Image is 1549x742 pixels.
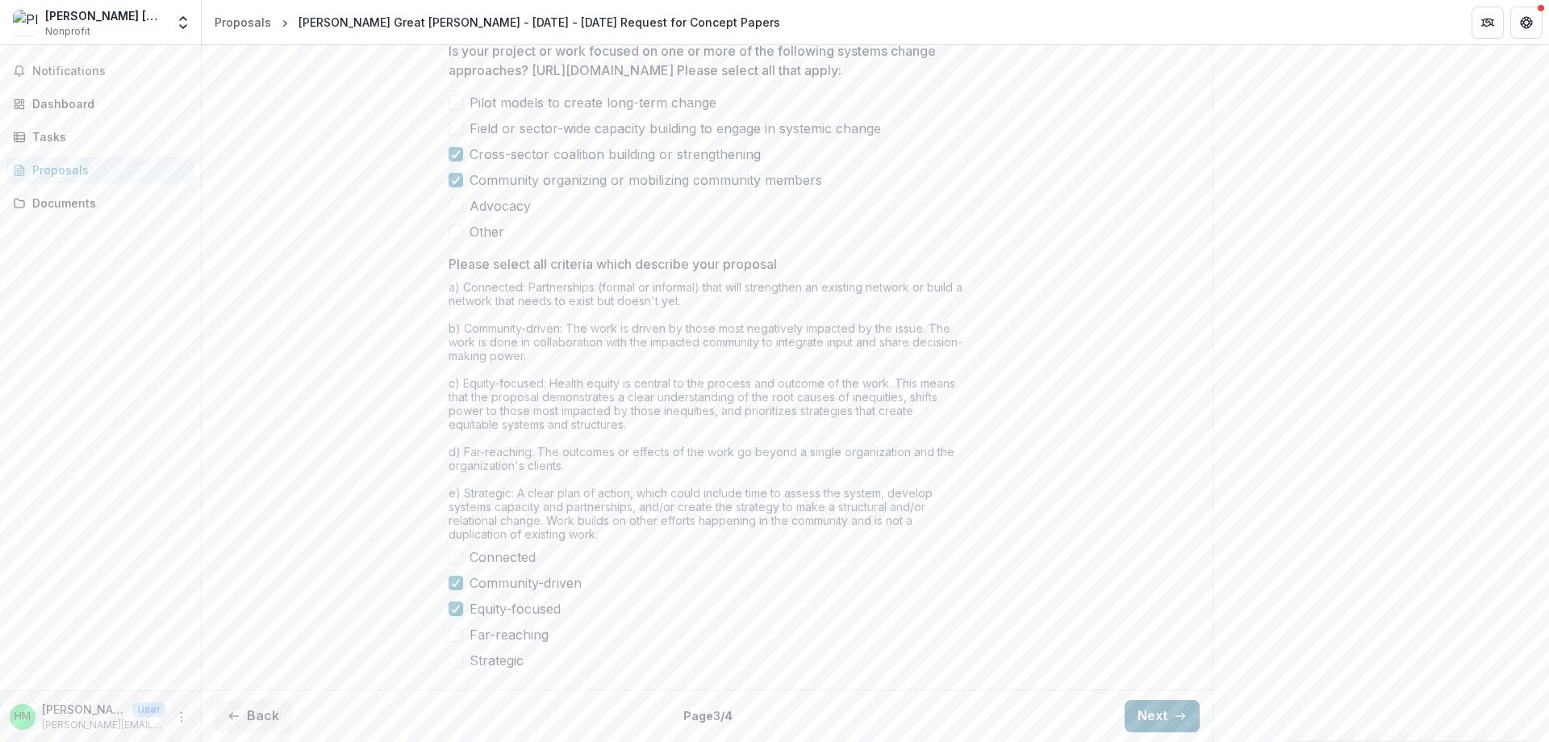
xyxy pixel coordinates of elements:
a: Dashboard [6,90,194,117]
span: Community organizing or mobilizing community members [470,170,822,190]
span: Nonprofit [45,24,90,39]
p: Is your project or work focused on one or more of the following systems change approaches? [URL][... [449,41,955,80]
button: Get Help [1510,6,1543,39]
div: [PERSON_NAME] Great [PERSON_NAME] - [DATE] - [DATE] Request for Concept Papers [299,14,780,31]
div: Dashboard [32,95,182,112]
span: Equity-focused [470,599,561,618]
p: [PERSON_NAME] [42,701,126,718]
a: Documents [6,190,194,216]
span: Community-driven [470,573,582,593]
button: Notifications [6,58,194,84]
span: Pilot models to create long-term change [470,93,716,112]
span: Field or sector-wide capacity building to engage in systemic change [470,119,881,138]
a: Tasks [6,124,194,150]
a: Proposals [208,10,278,34]
span: Notifications [32,65,188,78]
p: Page 3 / 4 [683,707,733,724]
div: a) Connected: Partnerships (formal or informal) that will strengthen an existing network or build... [449,280,965,547]
button: Open entity switcher [172,6,194,39]
div: Hannah Moore [15,711,31,722]
span: Cross-sector coalition building or strengthening [470,145,761,164]
p: Please select all criteria which describe your proposal [449,254,777,274]
div: Tasks [32,128,182,145]
span: Far-reaching [470,625,549,644]
p: User [132,702,165,717]
p: [PERSON_NAME][EMAIL_ADDRESS][DOMAIN_NAME] [42,718,165,732]
nav: breadcrumb [208,10,787,34]
div: Documents [32,195,182,212]
span: Other [470,222,504,241]
button: Partners [1472,6,1504,39]
button: Next [1125,700,1200,732]
button: Back [215,700,292,732]
div: Proposals [32,161,182,178]
div: Proposals [215,14,271,31]
a: Proposals [6,157,194,183]
div: [PERSON_NAME] [GEOGRAPHIC_DATA][PERSON_NAME] [45,7,165,24]
button: More [172,707,191,727]
img: Planned Parenthood Great Rivers [13,10,39,36]
span: Advocacy [470,196,531,216]
span: Strategic [470,651,524,670]
span: Connected [470,547,536,567]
